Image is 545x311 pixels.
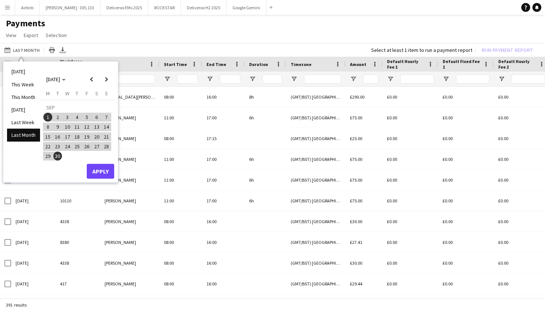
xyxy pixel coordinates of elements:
span: 23 [53,142,62,151]
button: Previous month [84,72,99,87]
span: 30 [53,152,62,161]
span: W [65,90,69,97]
div: 08:00 [159,211,202,232]
button: 20-09-2025 [92,132,101,142]
a: Selection [43,30,70,40]
button: 17-09-2025 [63,132,72,142]
button: 23-09-2025 [53,142,62,151]
button: 22-09-2025 [43,142,53,151]
span: 24 [63,142,72,151]
div: 10110 [56,191,100,211]
span: 25 [73,142,82,151]
button: 15-09-2025 [43,132,53,142]
span: 10 [63,123,72,132]
button: [PERSON_NAME] - DEL133 [40,0,100,15]
span: 13 [92,123,101,132]
span: Selection [46,32,67,39]
li: Last Week [7,116,40,129]
button: 02-09-2025 [53,112,62,122]
button: Google Gemini [227,0,267,15]
span: 29 [43,152,52,161]
div: 17:00 [202,107,245,128]
span: £75.00 [350,177,362,183]
div: 4338 [56,253,100,273]
div: £0.00 [383,170,438,190]
div: 16:00 [202,87,245,107]
app-action-btn: Export XLSX [58,46,67,54]
span: [PERSON_NAME] [105,136,136,141]
div: [DATE] [11,191,56,211]
button: 06-09-2025 [92,112,101,122]
div: Select at least 1 item to run a payment report [371,47,472,53]
div: £0.00 [438,87,494,107]
div: £0.00 [383,149,438,169]
span: T [56,90,59,97]
div: £0.00 [438,128,494,149]
span: £27.41 [350,239,362,245]
div: [DATE] [11,211,56,232]
span: 22 [43,142,52,151]
div: (GMT/BST) [GEOGRAPHIC_DATA] [286,87,346,107]
div: £0.00 [383,274,438,294]
span: £30.00 [350,219,362,224]
button: Open Filter Menu [498,76,505,82]
div: 417 [56,274,100,294]
span: 28 [102,142,111,151]
div: £0.00 [383,232,438,252]
div: 16:00 [202,232,245,252]
button: Open Filter Menu [249,76,256,82]
li: Last Month [7,129,40,141]
button: Last Month [3,46,41,54]
span: 11 [73,123,82,132]
button: Airbnb [15,0,40,15]
div: £0.00 [438,274,494,294]
li: This Week [7,78,40,91]
span: £290.00 [350,94,364,100]
button: Open Filter Menu [207,76,213,82]
input: Amount Filter Input [363,75,378,83]
button: Open Filter Menu [350,76,357,82]
div: 8h [245,87,286,107]
span: 14 [102,123,111,132]
span: [PERSON_NAME] [105,260,136,266]
li: [DATE] [7,65,40,78]
button: Apply [87,164,114,179]
input: Start Time Filter Input [177,75,198,83]
span: View [6,32,16,39]
div: [DATE] [11,253,56,273]
button: 26-09-2025 [82,142,92,151]
button: Open Filter Menu [387,76,394,82]
span: Default Hourly Fee 1 [387,59,425,70]
span: 12 [82,123,91,132]
span: 2 [53,113,62,122]
span: Amount [350,62,366,67]
span: End Time [207,62,226,67]
div: (GMT/BST) [GEOGRAPHIC_DATA] [286,149,346,169]
div: 6h [245,170,286,190]
span: [MEDICAL_DATA][PERSON_NAME] [105,94,169,100]
div: (GMT/BST) [GEOGRAPHIC_DATA] [286,232,346,252]
div: [DATE] [11,274,56,294]
div: £0.00 [438,170,494,190]
button: 12-09-2025 [82,122,92,132]
div: 08:00 [159,128,202,149]
span: [DATE] [46,76,60,83]
button: ROCKSTAR [148,0,181,15]
div: 11:00 [159,107,202,128]
button: 24-09-2025 [63,142,72,151]
td: SEP [43,103,111,112]
span: £25.00 [350,136,362,141]
span: [PERSON_NAME] [105,115,136,120]
div: (GMT/BST) [GEOGRAPHIC_DATA] [286,211,346,232]
div: £0.00 [383,107,438,128]
span: 3 [63,113,72,122]
span: 8 [43,123,52,132]
span: [PERSON_NAME] [105,198,136,204]
button: 19-09-2025 [82,132,92,142]
span: 9 [53,123,62,132]
button: 13-09-2025 [92,122,101,132]
span: Default Hourly Fee 2 [498,59,536,70]
div: 17:00 [202,170,245,190]
span: Default Fixed Fee 1 [443,59,480,70]
div: £0.00 [383,211,438,232]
